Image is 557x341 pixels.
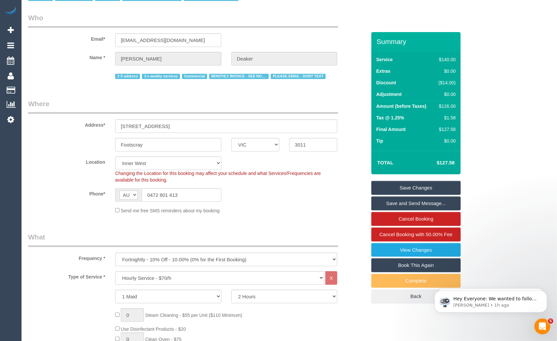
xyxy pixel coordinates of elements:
[23,271,110,280] label: Type of Service *
[115,138,221,151] input: Suburb*
[28,99,338,114] legend: Where
[376,56,393,63] label: Service
[23,188,110,197] label: Phone*
[23,52,110,61] label: Name *
[121,208,220,213] span: Send me free SMS reminders about my booking
[436,114,456,121] div: $1.58
[23,119,110,128] label: Address*
[29,25,114,31] p: Message from Ellie, sent 1h ago
[115,33,221,47] input: Email*
[376,126,406,133] label: Final Amount
[289,138,337,151] input: Post Code*
[376,68,391,74] label: Extras
[371,212,461,226] a: Cancel Booking
[376,91,402,98] label: Adjustment
[376,103,426,109] label: Amount (before Taxes)
[29,19,113,90] span: Hey Everyone: We wanted to follow up and let you know we have been closely monitoring the account...
[371,243,461,257] a: View Changes
[534,319,550,334] iframe: Intercom live chat
[23,33,110,42] label: Email*
[380,232,453,237] span: Cancel Booking with 50.00% Fee
[436,56,456,63] div: $140.00
[4,7,17,16] img: Automaid Logo
[377,160,394,165] strong: Total
[376,79,396,86] label: Discount
[425,277,557,323] iframe: Intercom notifications message
[371,289,461,303] a: Back
[436,126,456,133] div: $127.58
[548,319,553,324] span: 5
[371,228,461,241] a: Cancel Booking with 50.00% Fee
[436,68,456,74] div: $0.00
[145,313,242,318] span: Steam Cleaning - $55 per Unit ($110 Minimum)
[376,114,404,121] label: Tax @ 1.25%
[115,171,321,183] span: Changing the Location for this booking may affect your schedule and what Services/Frequencies are...
[371,196,461,210] a: Save and Send Message...
[23,253,110,262] label: Frequency *
[28,232,338,247] legend: What
[121,326,186,332] span: Use Disinfectant Products - $20
[115,52,221,65] input: First Name*
[436,79,456,86] div: ($14.00)
[417,160,455,166] h4: $127.58
[142,188,221,202] input: Phone*
[23,156,110,165] label: Location
[436,138,456,144] div: $0.00
[271,74,326,79] span: PLEASE EMAIL - DONT TEXT
[28,13,338,28] legend: Who
[209,74,269,79] span: MONTHLY INVOICE - SEE NOTES
[376,138,383,144] label: Tip
[436,103,456,109] div: $126.00
[115,74,140,79] span: 2 X address
[231,52,338,65] input: Last Name*
[142,74,180,79] span: 3 x weekly services
[436,91,456,98] div: $0.00
[182,74,207,79] span: Commercial
[377,38,457,45] h3: Summary
[371,181,461,195] a: Save Changes
[371,258,461,272] a: Book This Again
